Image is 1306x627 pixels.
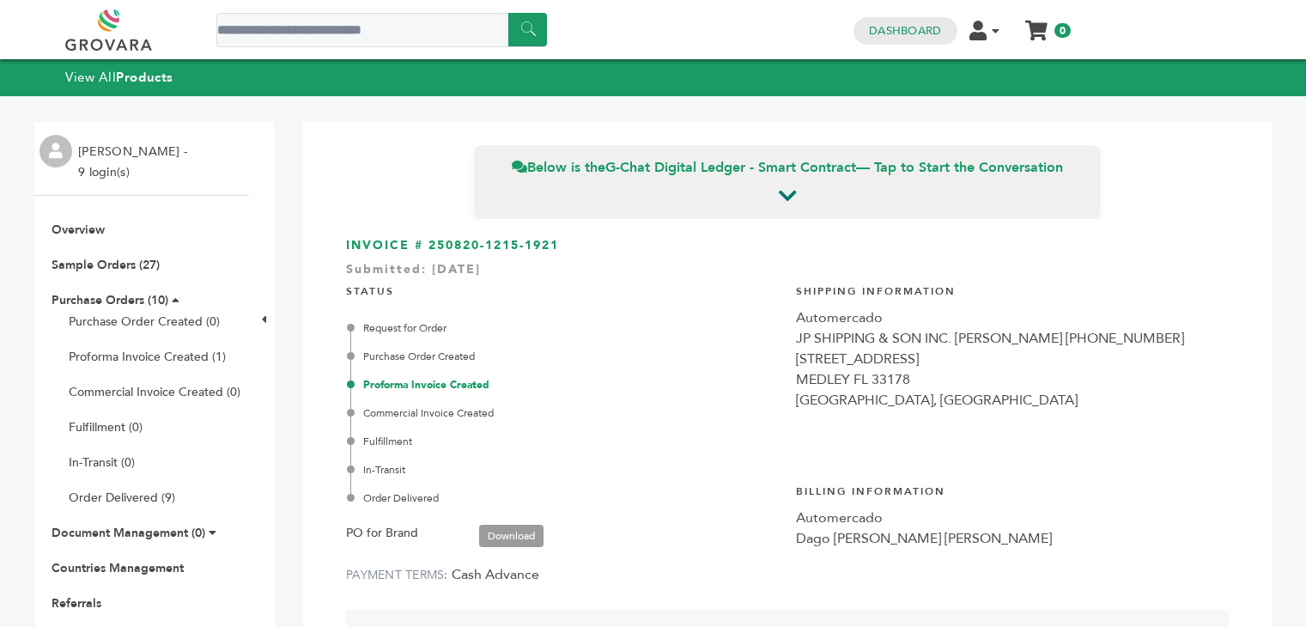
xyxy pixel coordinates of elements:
[350,320,779,336] div: Request for Order
[350,434,779,449] div: Fulfillment
[52,525,205,541] a: Document Management (0)
[605,158,856,177] strong: G-Chat Digital Ledger - Smart Contract
[350,405,779,421] div: Commercial Invoice Created
[796,328,1229,349] div: JP SHIPPING & SON INC. [PERSON_NAME] [PHONE_NUMBER]
[452,565,539,584] span: Cash Advance
[1027,15,1047,33] a: My Cart
[512,158,1063,177] span: Below is the — Tap to Start the Conversation
[69,490,175,506] a: Order Delivered (9)
[350,490,779,506] div: Order Delivered
[52,257,160,273] a: Sample Orders (27)
[796,271,1229,307] h4: Shipping Information
[346,261,1229,287] div: Submitted: [DATE]
[796,369,1229,390] div: MEDLEY FL 33178
[796,528,1229,549] div: Dago [PERSON_NAME] [PERSON_NAME]
[796,349,1229,369] div: [STREET_ADDRESS]
[346,237,1229,254] h3: INVOICE # 250820-1215-1921
[350,462,779,478] div: In-Transit
[869,23,941,39] a: Dashboard
[65,69,173,86] a: View AllProducts
[1054,23,1071,38] span: 0
[796,508,1229,528] div: Automercado
[346,271,779,307] h4: STATUS
[78,142,191,183] li: [PERSON_NAME] - 9 login(s)
[350,349,779,364] div: Purchase Order Created
[52,292,168,308] a: Purchase Orders (10)
[350,377,779,393] div: Proforma Invoice Created
[39,135,72,167] img: profile.png
[116,69,173,86] strong: Products
[69,384,240,400] a: Commercial Invoice Created (0)
[796,472,1229,508] h4: Billing Information
[479,525,544,547] a: Download
[69,349,226,365] a: Proforma Invoice Created (1)
[52,222,105,238] a: Overview
[796,307,1229,328] div: Automercado
[69,419,143,435] a: Fulfillment (0)
[796,390,1229,411] div: [GEOGRAPHIC_DATA], [GEOGRAPHIC_DATA]
[69,454,135,471] a: In-Transit (0)
[52,560,184,576] a: Countries Management
[346,523,418,544] label: PO for Brand
[346,567,448,583] label: PAYMENT TERMS:
[69,313,220,330] a: Purchase Order Created (0)
[216,13,547,47] input: Search a product or brand...
[52,595,101,612] a: Referrals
